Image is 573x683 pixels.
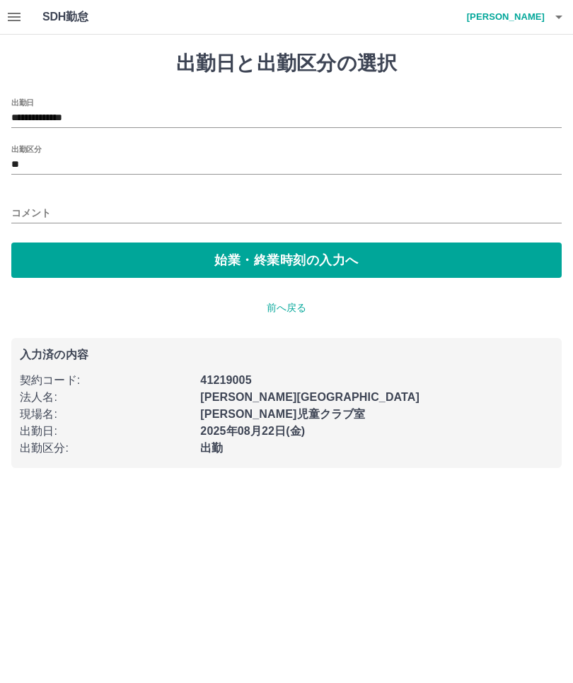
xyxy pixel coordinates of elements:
[11,300,562,315] p: 前へ戻る
[200,391,419,403] b: [PERSON_NAME][GEOGRAPHIC_DATA]
[11,243,562,278] button: 始業・終業時刻の入力へ
[11,97,34,107] label: 出勤日
[200,408,365,420] b: [PERSON_NAME]児童クラブ室
[20,423,192,440] p: 出勤日 :
[200,374,251,386] b: 41219005
[200,425,305,437] b: 2025年08月22日(金)
[20,440,192,457] p: 出勤区分 :
[20,389,192,406] p: 法人名 :
[20,372,192,389] p: 契約コード :
[11,52,562,76] h1: 出勤日と出勤区分の選択
[11,144,41,154] label: 出勤区分
[200,442,223,454] b: 出勤
[20,406,192,423] p: 現場名 :
[20,349,553,361] p: 入力済の内容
